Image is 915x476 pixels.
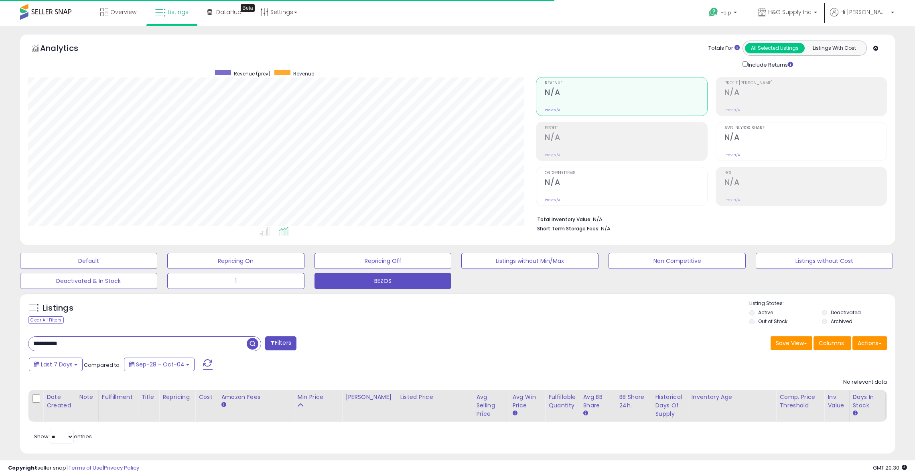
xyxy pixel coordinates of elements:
b: Short Term Storage Fees: [537,225,600,232]
span: Revenue (prev) [234,70,270,77]
span: 2025-10-13 20:30 GMT [873,464,907,472]
button: Repricing On [167,253,304,269]
i: Get Help [708,7,718,17]
span: Ordered Items [545,171,707,175]
h2: N/A [724,88,887,99]
h2: N/A [545,133,707,144]
a: Help [702,1,745,26]
small: Prev: N/A [545,108,560,112]
div: Date Created [47,393,73,410]
a: Privacy Policy [104,464,139,472]
button: Last 7 Days [29,358,83,371]
label: Deactivated [831,309,861,316]
h2: N/A [545,178,707,189]
div: Fulfillable Quantity [548,393,576,410]
div: Totals For [708,45,740,52]
button: Sep-28 - Oct-04 [124,358,195,371]
small: Prev: N/A [545,153,560,157]
span: Profit [PERSON_NAME] [724,81,887,85]
small: Prev: N/A [724,197,740,202]
small: Prev: N/A [545,197,560,202]
span: Revenue [293,70,314,77]
div: seller snap | | [8,464,139,472]
div: Avg BB Share [583,393,612,410]
button: Columns [814,336,851,350]
button: Repricing Off [314,253,452,269]
span: Columns [819,339,844,347]
a: Hi [PERSON_NAME] [830,8,894,26]
span: Overview [110,8,136,16]
span: Show: entries [34,433,92,440]
span: DataHub [216,8,241,16]
button: Non Competitive [609,253,746,269]
small: Amazon Fees. [221,401,226,409]
span: Avg. Buybox Share [724,126,887,130]
button: BEZOS [314,273,452,289]
small: Avg Win Price. [512,410,517,417]
span: Profit [545,126,707,130]
div: Avg Win Price [512,393,542,410]
p: Listing States: [749,300,895,307]
small: Days In Stock. [853,410,858,417]
button: Save View [771,336,812,350]
div: Amazon Fees [221,393,290,401]
span: H&G Supply Inc [768,8,812,16]
span: Last 7 Days [41,360,73,368]
div: Title [141,393,156,401]
small: Prev: N/A [724,108,740,112]
div: Listed Price [400,393,469,401]
div: Include Returns [736,60,803,69]
span: N/A [601,225,611,232]
div: Inventory Age [691,393,773,401]
b: Total Inventory Value: [537,216,592,223]
div: Historical Days Of Supply [655,393,684,418]
div: Comp. Price Threshold [779,393,821,410]
div: Note [79,393,95,401]
div: Fulfillment [102,393,134,401]
h2: N/A [724,178,887,189]
button: All Selected Listings [745,43,805,53]
button: Listings without Min/Max [461,253,599,269]
div: Min Price [297,393,339,401]
button: Deactivated & In Stock [20,273,157,289]
span: ROI [724,171,887,175]
label: Out of Stock [758,318,787,325]
div: Tooltip anchor [241,4,255,12]
span: Help [720,9,731,16]
h5: Analytics [40,43,94,56]
button: Actions [852,336,887,350]
button: Filters [265,336,296,350]
div: Avg Selling Price [476,393,505,418]
h2: N/A [724,133,887,144]
label: Active [758,309,773,316]
li: N/A [537,214,881,224]
div: Repricing [162,393,192,401]
div: BB Share 24h. [619,393,648,410]
h2: N/A [545,88,707,99]
strong: Copyright [8,464,37,472]
div: No relevant data [843,378,887,386]
span: Hi [PERSON_NAME] [840,8,889,16]
div: Days In Stock [853,393,882,410]
span: Revenue [545,81,707,85]
button: 1 [167,273,304,289]
small: Avg BB Share. [583,410,588,417]
button: Listings With Cost [804,43,864,53]
div: Inv. value [828,393,846,410]
a: Terms of Use [69,464,103,472]
div: Cost [199,393,214,401]
span: Listings [168,8,189,16]
h5: Listings [43,303,73,314]
span: Sep-28 - Oct-04 [136,360,185,368]
label: Archived [831,318,852,325]
div: [PERSON_NAME] [345,393,393,401]
span: Compared to: [84,361,121,369]
div: Clear All Filters [28,316,64,324]
button: Default [20,253,157,269]
small: Prev: N/A [724,153,740,157]
button: Listings without Cost [756,253,893,269]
